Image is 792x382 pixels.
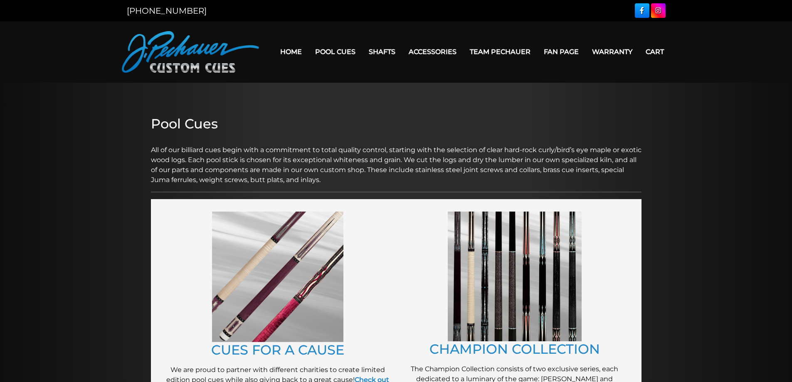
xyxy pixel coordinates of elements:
[211,342,344,358] a: CUES FOR A CAUSE
[308,41,362,62] a: Pool Cues
[151,135,641,185] p: All of our billiard cues begin with a commitment to total quality control, starting with the sele...
[151,116,641,132] h2: Pool Cues
[585,41,639,62] a: Warranty
[463,41,537,62] a: Team Pechauer
[402,41,463,62] a: Accessories
[429,341,600,357] a: CHAMPION COLLECTION
[537,41,585,62] a: Fan Page
[274,41,308,62] a: Home
[122,31,259,73] img: Pechauer Custom Cues
[362,41,402,62] a: Shafts
[127,6,207,16] a: [PHONE_NUMBER]
[639,41,671,62] a: Cart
